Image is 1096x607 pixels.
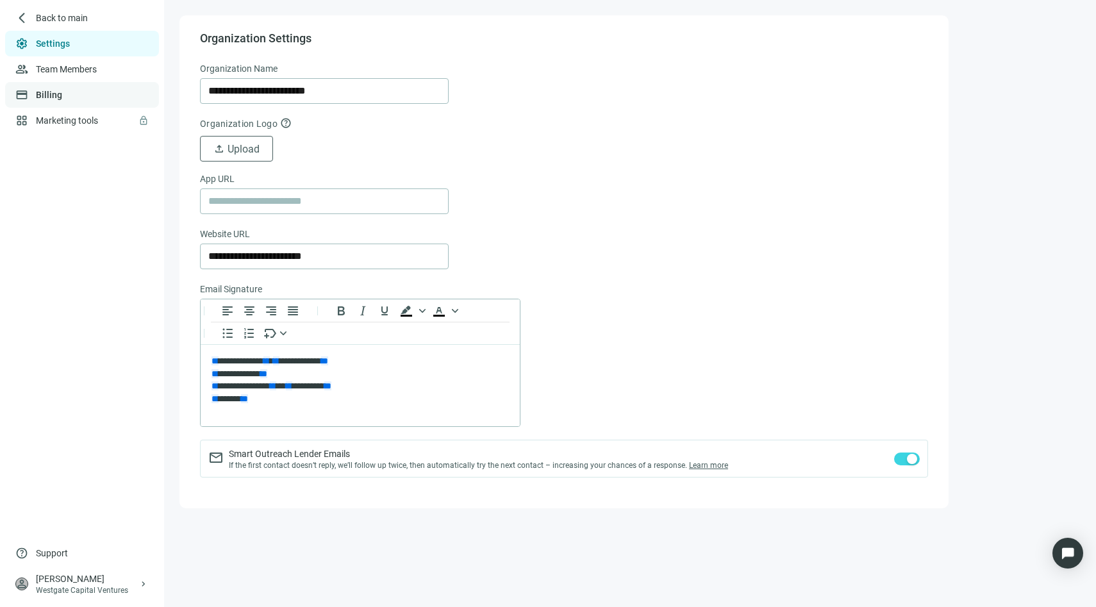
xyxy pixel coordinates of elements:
[352,303,374,319] button: Italic
[36,572,138,585] div: [PERSON_NAME]
[428,303,460,319] div: Text color Black
[200,119,278,129] span: Organization Logo
[229,460,728,470] span: If the first contact doesn’t reply, we’ll follow up twice, then automatically try the next contac...
[280,117,292,129] span: help
[138,579,149,589] span: keyboard_arrow_right
[138,115,149,126] span: lock
[217,303,238,319] button: Align left
[208,450,224,465] span: mail
[36,90,62,100] a: Billing
[36,547,68,560] span: Support
[1052,538,1083,569] div: Open Intercom Messenger
[200,227,250,241] span: Website URL
[395,303,428,319] div: Background color Black
[689,461,728,470] a: Learn more
[229,447,728,460] span: Smart Outreach Lender Emails
[15,12,28,24] span: arrow_back_ios_new
[36,38,70,49] a: Settings
[200,172,235,186] span: App URL
[228,143,260,155] span: Upload
[238,326,260,341] button: Numbered list
[15,547,28,560] span: help
[238,303,260,319] button: Align center
[260,326,291,341] button: Insert merge tag
[36,64,97,74] a: Team Members
[282,303,304,319] button: Justify
[36,12,88,24] span: Back to main
[260,303,282,319] button: Align right
[330,303,352,319] button: Bold
[36,585,138,595] div: Westgate Capital Ventures
[217,326,238,341] button: Bullet list
[374,303,395,319] button: Underline
[201,345,520,426] iframe: Rich Text Area
[213,143,225,154] span: upload
[200,136,273,162] button: uploadUpload
[200,62,278,76] span: Organization Name
[200,282,262,296] span: Email Signature
[15,578,28,590] span: person
[200,31,311,46] span: Organization Settings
